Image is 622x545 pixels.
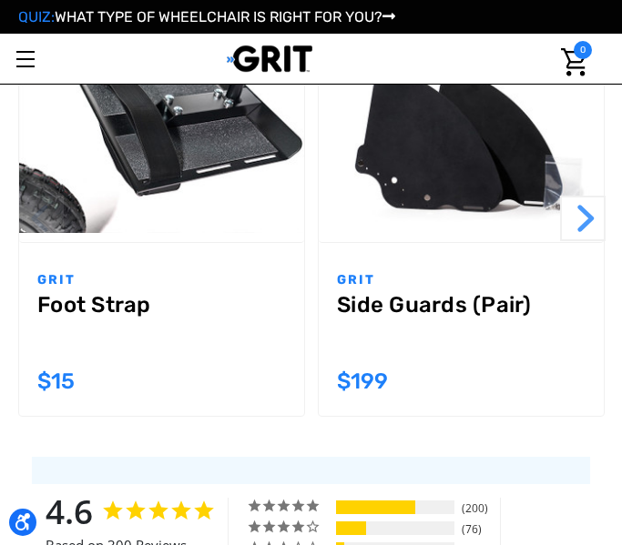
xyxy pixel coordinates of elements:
[247,519,333,534] div: 4 ★
[19,35,304,242] a: Foot Strap,$15.00
[560,196,606,241] button: Go to slide 2 of 2
[319,35,604,242] a: Side Guards (Pair),$199.00
[18,8,55,25] span: QUIZ:
[336,521,454,535] div: 4-Star Ratings
[550,34,592,91] a: Cart with 0 items
[18,196,64,241] button: Go to slide 2 of 2
[337,368,388,394] span: $199
[319,44,604,233] img: GRIT Side Guards: pair of side guards and hardware to attach to GRIT Freedom Chair, to protect cl...
[337,292,586,358] a: Side Guards (Pair),$199.00
[336,521,366,535] div: 25%
[337,270,586,289] p: GRIT
[561,48,587,76] img: Cart
[336,500,415,514] div: 67%
[16,58,35,60] span: Toggle menu
[336,500,454,514] div: 5-Star Ratings
[247,498,333,513] div: 5 ★
[37,368,75,394] span: $15
[18,8,395,25] a: QUIZ:WHAT TYPE OF WHEELCHAIR IS RIGHT FOR YOU?
[574,41,592,59] span: 0
[227,45,313,73] img: GRIT All-Terrain Wheelchair and Mobility Equipment
[46,488,93,534] strong: 4.6
[457,500,495,516] div: 200
[37,292,286,358] a: Foot Strap,$15.00
[37,270,286,289] p: GRIT
[457,521,495,537] div: 76
[19,44,304,233] img: GRIT Foot Strap: velcro strap shown looped through slots on footplate of GRIT Freedom Chair to ke...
